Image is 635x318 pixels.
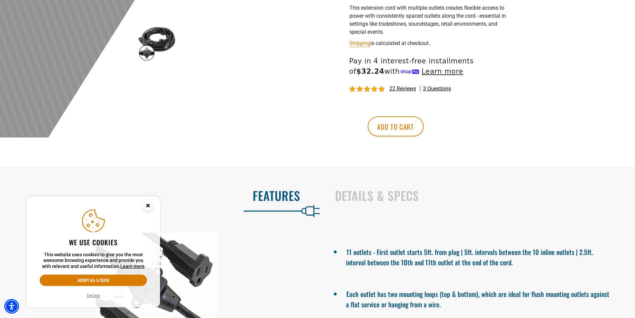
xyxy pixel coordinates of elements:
button: Accept all & close [40,275,147,286]
span: 4.95 stars [349,86,386,92]
a: This website uses cookies to give you the most awesome browsing experience and provide you with r... [120,264,145,269]
button: Close this option [136,196,160,217]
div: is calculated at checkout. [349,39,513,48]
span: 22 reviews [389,85,416,92]
p: This website uses cookies to give you the most awesome browsing experience and provide you with r... [40,252,147,270]
li: Each outlet has two mounting loops (top & bottom), which are ideal for flush mounting outlets aga... [346,287,612,309]
h2: Features [14,189,300,203]
span: 3 questions [423,85,451,92]
aside: Cookie Consent [27,196,160,308]
li: 11 outlets - First outlet starts 5ft. from plug | 5ft. intervals between the 10 inline outlets | ... [346,245,612,267]
span: This extension cord with multiple outlets creates flexible access to power with consistently spac... [349,5,506,35]
h2: We use cookies [40,238,147,247]
button: Add to cart [368,116,424,136]
button: Decline [85,292,102,299]
img: black [137,23,176,62]
a: Shipping [349,40,370,46]
h2: Details & Specs [335,189,621,203]
div: Accessibility Menu [4,299,19,314]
